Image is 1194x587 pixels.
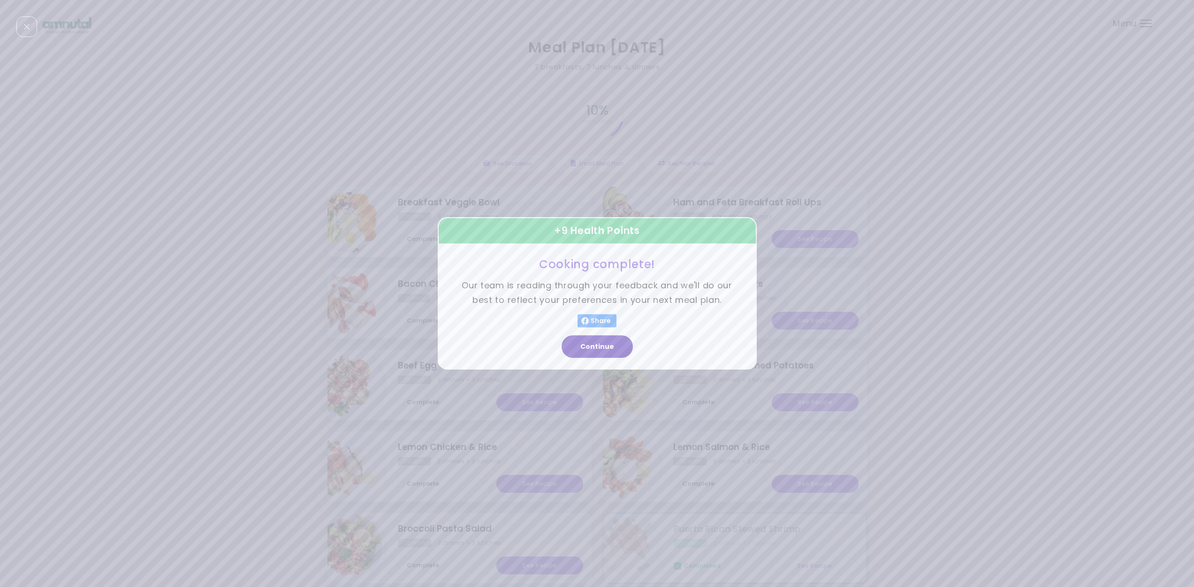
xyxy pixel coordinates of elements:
[589,317,613,325] span: Share
[16,16,37,37] div: Close
[461,257,733,271] h3: Cooking complete!
[438,217,757,244] div: + 9 Health Points
[461,279,733,308] p: Our team is reading through your feedback and we'll do our best to reflect your preferences in yo...
[578,315,616,328] button: Share
[562,336,633,358] button: Continue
